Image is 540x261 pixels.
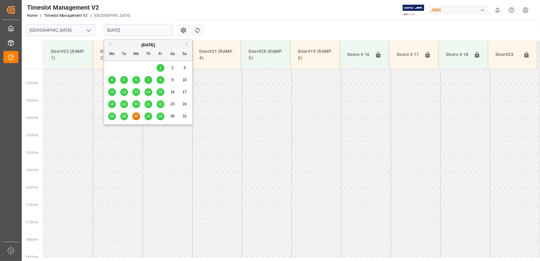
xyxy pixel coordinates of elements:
[132,112,140,120] div: Choose Wednesday, August 27th, 2025
[25,81,38,85] span: 13:30 Hr
[106,62,191,122] div: month 2025-08
[181,112,189,120] div: Choose Sunday, August 31st, 2025
[157,100,164,108] div: Choose Friday, August 22nd, 2025
[25,203,38,207] span: 17:00 Hr
[182,90,186,94] span: 17
[98,46,137,64] div: Door#24 (RAMP 2)
[169,88,176,96] div: Choose Saturday, August 16th, 2025
[110,102,114,106] span: 18
[146,114,150,118] span: 28
[135,78,137,82] span: 6
[108,112,116,120] div: Choose Monday, August 25th, 2025
[120,100,128,108] div: Choose Tuesday, August 19th, 2025
[146,90,150,94] span: 14
[146,102,150,106] span: 21
[25,221,38,224] span: 17:30 Hr
[120,88,128,96] div: Choose Tuesday, August 12th, 2025
[394,49,422,61] div: Doors # 17
[122,102,126,106] span: 19
[144,112,152,120] div: Choose Thursday, August 28th, 2025
[184,66,186,70] span: 3
[122,90,126,94] span: 12
[132,88,140,96] div: Choose Wednesday, August 13th, 2025
[157,112,164,120] div: Choose Friday, August 29th, 2025
[186,43,190,46] button: Next Month
[182,102,186,106] span: 24
[182,78,186,82] span: 10
[181,100,189,108] div: Choose Sunday, August 24th, 2025
[25,186,38,189] span: 16:30 Hr
[159,66,162,70] span: 1
[25,238,38,241] span: 18:00 Hr
[172,78,174,82] span: 9
[158,90,162,94] span: 15
[144,100,152,108] div: Choose Thursday, August 21st, 2025
[158,102,162,106] span: 22
[108,100,116,108] div: Choose Monday, August 18th, 2025
[44,13,88,18] a: Timeslot Management V2
[107,43,111,46] button: Previous Month
[197,46,236,64] div: Door#21 (RAMP 4)
[181,50,189,58] div: Su
[169,50,176,58] div: Sa
[157,64,164,72] div: Choose Friday, August 1st, 2025
[181,76,189,84] div: Choose Sunday, August 10th, 2025
[134,90,138,94] span: 13
[170,114,174,118] span: 30
[181,64,189,72] div: Choose Sunday, August 3rd, 2025
[158,114,162,118] span: 29
[403,5,424,16] img: Exertis%20JAM%20-%20Email%20Logo.jpg_1722504956.jpg
[246,46,285,64] div: Door#20 (RAMP 5)
[144,76,152,84] div: Choose Thursday, August 7th, 2025
[108,76,116,84] div: Choose Monday, August 4th, 2025
[170,102,174,106] span: 23
[345,49,373,61] div: Doors # 16
[132,100,140,108] div: Choose Wednesday, August 20th, 2025
[170,90,174,94] span: 16
[444,49,471,61] div: Doors # 18
[157,50,164,58] div: Fr
[169,64,176,72] div: Choose Saturday, August 2nd, 2025
[27,13,37,18] a: Home
[428,6,488,15] div: JIMS
[120,76,128,84] div: Choose Tuesday, August 5th, 2025
[27,3,130,12] div: Timeslot Management V2
[491,3,505,17] button: show 0 new notifications
[157,76,164,84] div: Choose Friday, August 8th, 2025
[120,112,128,120] div: Choose Tuesday, August 26th, 2025
[295,46,335,64] div: Door#19 (RAMP 6)
[428,4,491,16] button: JIMS
[134,114,138,118] span: 27
[110,90,114,94] span: 11
[48,46,88,64] div: Door#25 (RAMP 1)
[25,99,38,102] span: 14:00 Hr
[25,134,38,137] span: 15:00 Hr
[123,78,125,82] span: 5
[172,66,174,70] span: 2
[104,24,173,36] input: DD.MM.YYYY
[26,24,95,36] input: Type to search/select
[25,116,38,120] span: 14:30 Hr
[134,102,138,106] span: 20
[144,50,152,58] div: Th
[169,112,176,120] div: Choose Saturday, August 30th, 2025
[25,151,38,154] span: 15:30 Hr
[110,114,114,118] span: 25
[182,114,186,118] span: 31
[144,88,152,96] div: Choose Thursday, August 14th, 2025
[181,88,189,96] div: Choose Sunday, August 17th, 2025
[505,3,519,17] button: Help Center
[147,78,149,82] span: 7
[157,88,164,96] div: Choose Friday, August 15th, 2025
[84,25,93,35] button: open menu
[169,76,176,84] div: Choose Saturday, August 9th, 2025
[132,50,140,58] div: We
[169,100,176,108] div: Choose Saturday, August 23rd, 2025
[120,50,128,58] div: Tu
[493,49,521,61] div: Door#23
[111,78,113,82] span: 4
[104,42,192,48] div: [DATE]
[132,76,140,84] div: Choose Wednesday, August 6th, 2025
[159,78,162,82] span: 8
[25,255,38,259] span: 18:30 Hr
